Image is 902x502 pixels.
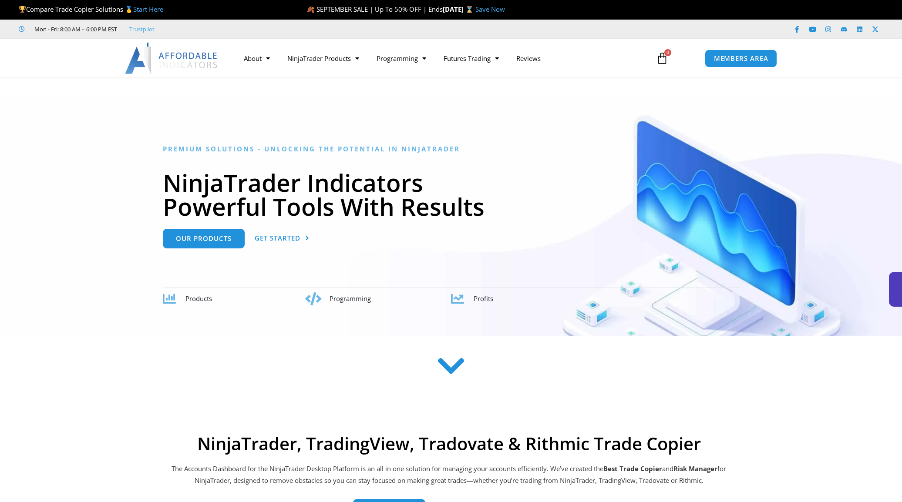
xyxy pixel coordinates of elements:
[19,6,26,13] img: 🏆
[435,48,508,68] a: Futures Trading
[474,294,493,303] span: Profits
[255,235,300,241] span: Get Started
[170,433,727,454] h2: NinjaTrader, TradingView, Tradovate & Rithmic Trade Copier
[643,46,681,71] a: 0
[330,294,371,303] span: Programming
[32,24,117,34] span: Mon - Fri: 8:00 AM – 6:00 PM EST
[705,50,777,67] a: MEMBERS AREA
[176,235,232,242] span: Our Products
[279,48,368,68] a: NinjaTrader Products
[235,48,279,68] a: About
[603,464,662,473] b: Best Trade Copier
[129,24,155,34] a: Trustpilot
[664,49,671,56] span: 0
[163,229,245,248] a: Our Products
[255,229,310,248] a: Get Started
[714,55,768,62] span: MEMBERS AREA
[19,5,163,13] span: Compare Trade Copier Solutions 🥇
[125,43,219,74] img: LogoAI | Affordable Indicators – NinjaTrader
[170,463,727,487] p: The Accounts Dashboard for the NinjaTrader Desktop Platform is an all in one solution for managin...
[673,464,717,473] strong: Risk Manager
[443,5,475,13] strong: [DATE] ⌛
[235,48,646,68] nav: Menu
[368,48,435,68] a: Programming
[306,5,443,13] span: 🍂 SEPTEMBER SALE | Up To 50% OFF | Ends
[185,294,212,303] span: Products
[163,171,740,218] h1: NinjaTrader Indicators Powerful Tools With Results
[508,48,549,68] a: Reviews
[163,145,740,153] h6: Premium Solutions - Unlocking the Potential in NinjaTrader
[133,5,163,13] a: Start Here
[475,5,505,13] a: Save Now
